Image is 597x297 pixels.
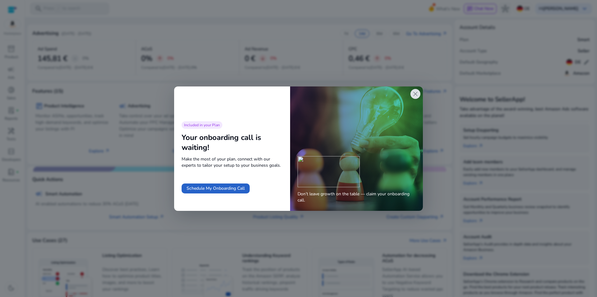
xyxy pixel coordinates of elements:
span: Don’t leave growth on the table — claim your onboarding call. [298,191,415,203]
div: Your onboarding call is waiting! [182,132,283,152]
span: Included in your Plan [184,123,220,128]
span: Make the most of your plan, connect with our experts to tailor your setup to your business goals. [182,156,283,169]
button: Schedule My Onboarding Call [182,183,250,193]
span: close [412,90,419,98]
span: Schedule My Onboarding Call [187,185,245,192]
